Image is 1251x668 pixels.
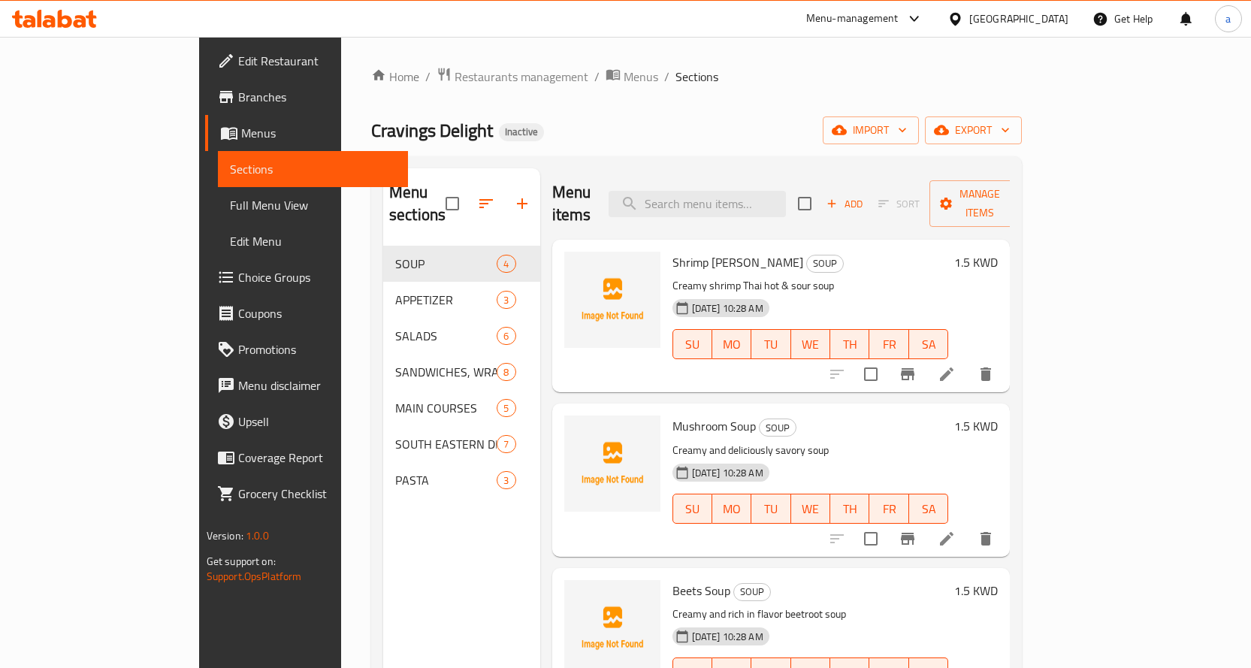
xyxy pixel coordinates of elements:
div: items [497,435,515,453]
input: search [609,191,786,217]
span: 7 [497,437,515,452]
span: 6 [497,329,515,343]
span: Branches [238,88,396,106]
span: Manage items [941,185,1018,222]
span: Choice Groups [238,268,396,286]
span: TH [836,498,863,520]
div: Menu-management [806,10,899,28]
span: SOUP [807,255,843,272]
button: WE [791,494,830,524]
button: delete [968,356,1004,392]
img: Shrimp Tom Yum [564,252,660,348]
span: Promotions [238,340,396,358]
a: Menus [205,115,408,151]
h6: 1.5 KWD [954,580,998,601]
button: delete [968,521,1004,557]
span: Full Menu View [230,196,396,214]
a: Edit menu item [938,365,956,383]
a: Edit Restaurant [205,43,408,79]
a: Promotions [205,331,408,367]
button: MO [712,494,751,524]
button: Branch-specific-item [890,356,926,392]
span: Get support on: [207,552,276,571]
button: FR [869,329,908,359]
span: [DATE] 10:28 AM [686,466,769,480]
a: Full Menu View [218,187,408,223]
li: / [425,68,431,86]
div: PASTA3 [383,462,540,498]
span: Edit Menu [230,232,396,250]
h6: 1.5 KWD [954,252,998,273]
span: WE [797,334,824,355]
h2: Menu items [552,181,591,226]
a: Coverage Report [205,440,408,476]
div: SANDWICHES, WRAPS & BURGERS8 [383,354,540,390]
button: export [925,116,1022,144]
button: FR [869,494,908,524]
span: 5 [497,401,515,416]
span: Select section first [869,192,929,216]
button: import [823,116,919,144]
div: SOUP [759,419,796,437]
a: Menu disclaimer [205,367,408,404]
span: Select all sections [437,188,468,219]
div: SOUP [733,583,771,601]
a: Support.OpsPlatform [207,567,302,586]
span: MO [718,498,745,520]
div: items [497,399,515,417]
div: SOUP [806,255,844,273]
a: Grocery Checklist [205,476,408,512]
span: WE [797,498,824,520]
p: Creamy and deliciously savory soup [672,441,949,460]
button: SA [909,329,948,359]
div: items [497,471,515,489]
span: SA [915,498,942,520]
a: Menus [606,67,658,86]
button: SA [909,494,948,524]
span: Select to update [855,523,887,555]
span: 4 [497,257,515,271]
span: MO [718,334,745,355]
span: 3 [497,473,515,488]
span: SANDWICHES, WRAPS & BURGERS [395,363,497,381]
span: Coupons [238,304,396,322]
span: Sections [675,68,718,86]
li: / [664,68,669,86]
a: Edit Menu [218,223,408,259]
span: 1.0.0 [246,526,269,546]
div: items [497,291,515,309]
a: Branches [205,79,408,115]
button: TU [751,329,790,359]
span: Shrimp [PERSON_NAME] [672,251,803,274]
h2: Menu sections [389,181,446,226]
div: SALADS [395,327,497,345]
h6: 1.5 KWD [954,416,998,437]
div: [GEOGRAPHIC_DATA] [969,11,1068,27]
span: SOUTH EASTERN DISH [395,435,497,453]
span: SOUP [395,255,497,273]
span: Menu disclaimer [238,376,396,394]
span: TH [836,334,863,355]
span: Select section [789,188,820,219]
span: Add item [820,192,869,216]
span: Grocery Checklist [238,485,396,503]
span: Beets Soup [672,579,730,602]
li: / [594,68,600,86]
span: 3 [497,293,515,307]
span: Mushroom Soup [672,415,756,437]
div: items [497,327,515,345]
span: Version: [207,526,243,546]
a: Choice Groups [205,259,408,295]
button: Add section [504,186,540,222]
button: MO [712,329,751,359]
div: Inactive [499,123,544,141]
span: Select to update [855,358,887,390]
button: WE [791,329,830,359]
span: SU [679,334,706,355]
button: Manage items [929,180,1030,227]
span: Coverage Report [238,449,396,467]
div: MAIN COURSES5 [383,390,540,426]
div: SOUP4 [383,246,540,282]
